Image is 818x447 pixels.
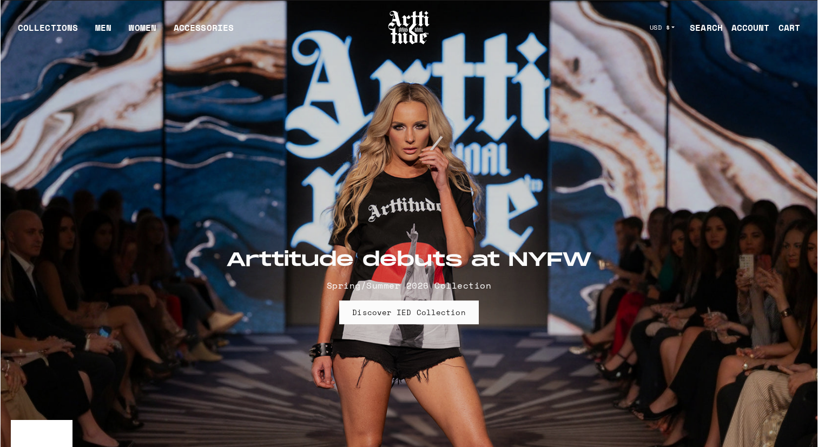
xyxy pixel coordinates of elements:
a: ACCOUNT [723,17,770,38]
h2: Arttitude debuts at NYFW [226,249,592,272]
ul: Main navigation [9,21,242,43]
a: Discover IED Collection [339,301,478,324]
a: WOMEN [129,21,156,43]
div: COLLECTIONS [18,21,78,43]
div: ACCESSORIES [174,21,234,43]
p: Spring/Summer 2026 Collection [226,279,592,292]
a: SEARCH [681,17,723,38]
a: MEN [95,21,111,43]
button: USD $ [643,16,682,39]
span: USD $ [650,23,670,32]
a: Open cart [770,17,800,38]
div: CART [779,21,800,34]
img: Arttitude [387,9,431,46]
